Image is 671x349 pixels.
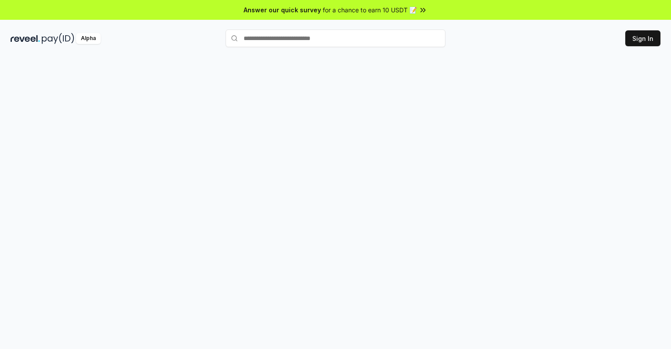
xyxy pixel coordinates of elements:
[42,33,74,44] img: pay_id
[244,5,321,15] span: Answer our quick survey
[625,30,660,46] button: Sign In
[11,33,40,44] img: reveel_dark
[323,5,417,15] span: for a chance to earn 10 USDT 📝
[76,33,101,44] div: Alpha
